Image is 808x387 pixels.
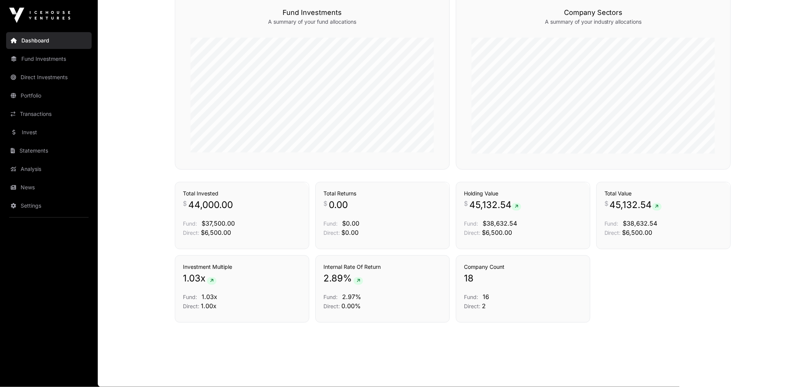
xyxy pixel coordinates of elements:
[6,32,92,49] a: Dashboard
[341,229,359,237] span: $0.00
[342,220,359,228] span: $0.00
[201,229,231,237] span: $6,500.00
[9,8,70,23] img: Icehouse Ventures Logo
[201,302,217,310] span: 1.00x
[323,294,338,301] span: Fund:
[183,190,301,198] h3: Total Invested
[464,221,478,227] span: Fund:
[6,124,92,141] a: Invest
[323,273,343,285] span: 2.89
[604,230,621,236] span: Direct:
[770,350,808,387] iframe: Chat Widget
[6,87,92,104] a: Portfolio
[464,263,582,271] h3: Company Count
[6,142,92,159] a: Statements
[604,221,619,227] span: Fund:
[183,199,187,208] span: $
[341,302,361,310] span: 0.00%
[323,230,340,236] span: Direct:
[329,199,348,211] span: 0.00
[464,273,473,285] span: 18
[191,7,434,18] h3: Fund Investments
[469,199,521,211] span: 45,132.54
[323,199,327,208] span: $
[483,293,489,301] span: 16
[604,190,723,198] h3: Total Value
[183,294,197,301] span: Fund:
[183,263,301,271] h3: Investment Multiple
[183,221,197,227] span: Fund:
[472,18,715,26] p: A summary of your industry allocations
[464,230,480,236] span: Direct:
[323,303,340,310] span: Direct:
[464,303,480,310] span: Direct:
[6,179,92,196] a: News
[623,220,658,228] span: $38,632.54
[323,221,338,227] span: Fund:
[483,220,517,228] span: $38,632.54
[191,18,434,26] p: A summary of your fund allocations
[482,229,512,237] span: $6,500.00
[610,199,662,211] span: 45,132.54
[604,199,608,208] span: $
[183,230,199,236] span: Direct:
[200,273,205,285] span: x
[342,293,361,301] span: 2.97%
[6,106,92,122] a: Transactions
[464,190,582,198] h3: Holding Value
[6,161,92,177] a: Analysis
[464,199,468,208] span: $
[323,263,442,271] h3: Internal Rate Of Return
[183,273,200,285] span: 1.03
[202,293,217,301] span: 1.03x
[6,69,92,86] a: Direct Investments
[472,7,715,18] h3: Company Sectors
[188,199,233,211] span: 44,000.00
[183,303,199,310] span: Direct:
[323,190,442,198] h3: Total Returns
[464,294,478,301] span: Fund:
[622,229,653,237] span: $6,500.00
[6,50,92,67] a: Fund Investments
[202,220,235,228] span: $37,500.00
[6,197,92,214] a: Settings
[343,273,352,285] span: %
[482,302,486,310] span: 2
